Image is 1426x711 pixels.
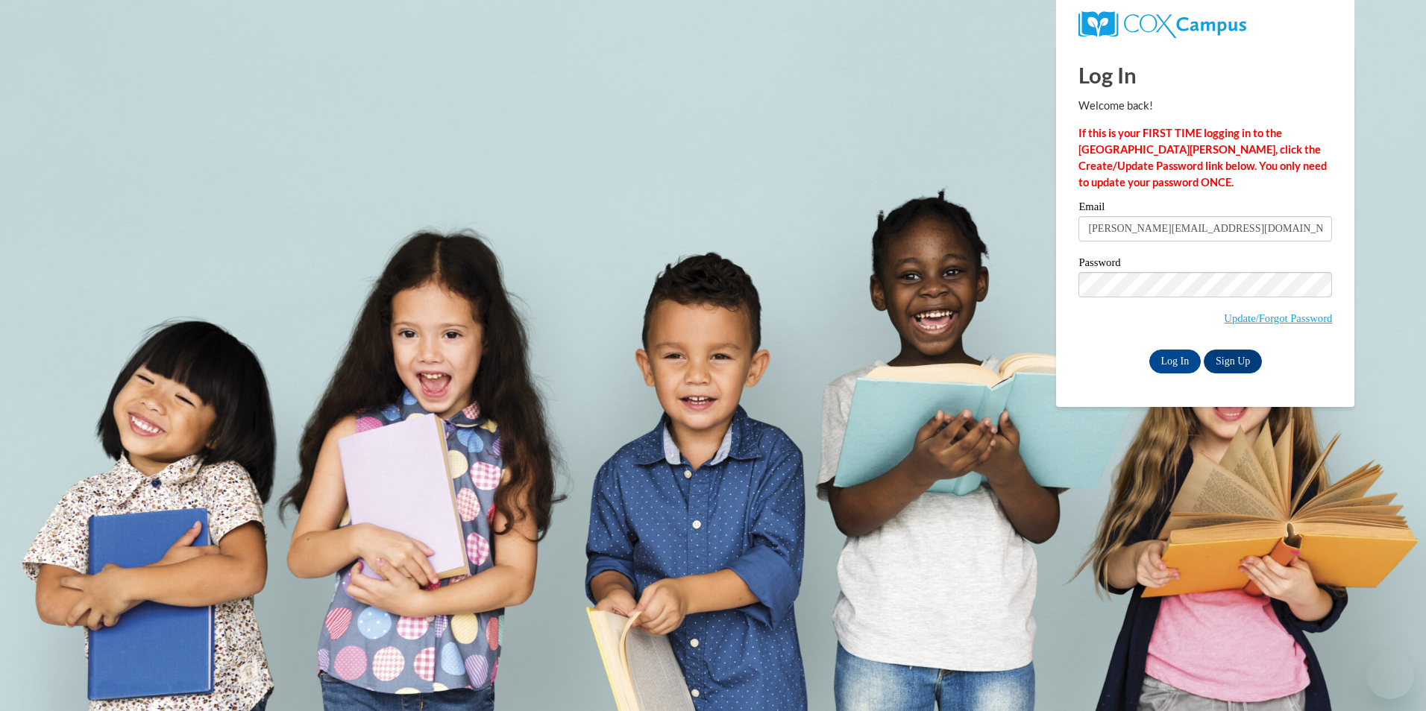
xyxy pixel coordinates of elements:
a: Update/Forgot Password [1224,312,1332,324]
img: COX Campus [1078,11,1246,38]
iframe: Button to launch messaging window [1366,651,1414,699]
h1: Log In [1078,60,1332,90]
a: Sign Up [1204,350,1262,373]
a: COX Campus [1078,11,1332,38]
input: Log In [1149,350,1202,373]
p: Welcome back! [1078,98,1332,114]
label: Password [1078,257,1332,272]
label: Email [1078,201,1332,216]
strong: If this is your FIRST TIME logging in to the [GEOGRAPHIC_DATA][PERSON_NAME], click the Create/Upd... [1078,127,1327,189]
